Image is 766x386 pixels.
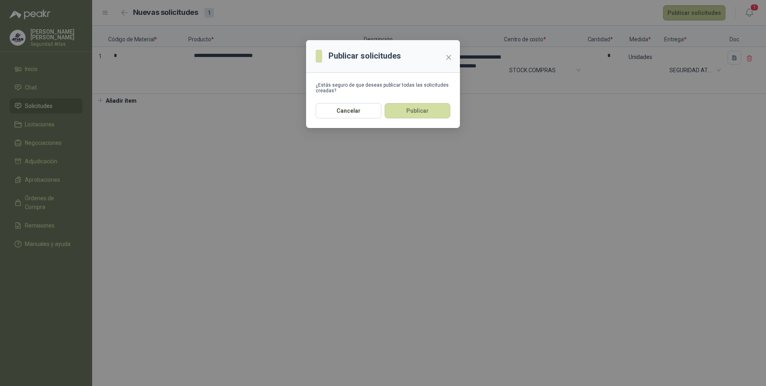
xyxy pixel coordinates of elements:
[445,54,452,61] span: close
[316,103,381,118] button: Cancelar
[329,50,401,62] h3: Publicar solicitudes
[442,51,455,64] button: Close
[385,103,450,118] button: Publicar
[316,82,450,93] div: ¿Estás seguro de que deseas publicar todas las solicitudes creadas?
